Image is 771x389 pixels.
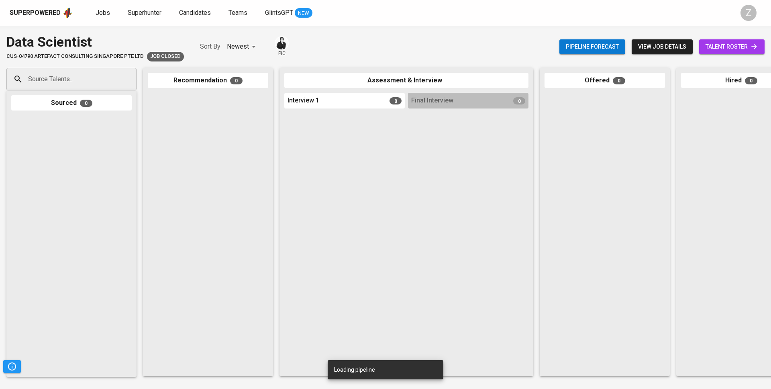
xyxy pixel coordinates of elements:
[632,39,693,54] button: view job details
[128,9,161,16] span: Superhunter
[545,73,665,88] div: Offered
[411,96,453,105] span: Final Interview
[228,9,247,16] span: Teams
[96,8,112,18] a: Jobs
[3,360,21,373] button: Pipeline Triggers
[10,8,61,18] div: Superpowered
[265,9,293,16] span: GlintsGPT
[745,77,757,84] span: 0
[6,32,184,52] div: Data Scientist
[559,39,625,54] button: Pipeline forecast
[288,96,319,105] span: Interview 1
[699,39,765,54] a: talent roster
[80,100,92,107] span: 0
[706,42,758,52] span: talent roster
[128,8,163,18] a: Superhunter
[284,73,528,88] div: Assessment & Interview
[11,95,132,111] div: Sourced
[132,78,134,80] button: Open
[147,53,184,60] span: Job Closed
[513,97,525,104] span: 0
[10,7,73,19] a: Superpoweredapp logo
[275,37,288,49] img: medwi@glints.com
[148,73,268,88] div: Recommendation
[295,9,312,17] span: NEW
[334,362,375,377] div: Loading pipeline
[62,7,73,19] img: app logo
[227,39,259,54] div: Newest
[96,9,110,16] span: Jobs
[230,77,243,84] span: 0
[265,8,312,18] a: GlintsGPT NEW
[228,8,249,18] a: Teams
[566,42,619,52] span: Pipeline forecast
[200,42,220,51] p: Sort By
[740,5,757,21] div: Z
[147,52,184,61] div: Client has not responded > 14 days
[227,42,249,51] p: Newest
[638,42,686,52] span: view job details
[390,97,402,104] span: 0
[613,77,625,84] span: 0
[179,8,212,18] a: Candidates
[275,36,289,57] div: pic
[6,53,144,60] span: CUS-04790 ARTEFACT CONSULTING SINGAPORE PTE LTD
[179,9,211,16] span: Candidates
